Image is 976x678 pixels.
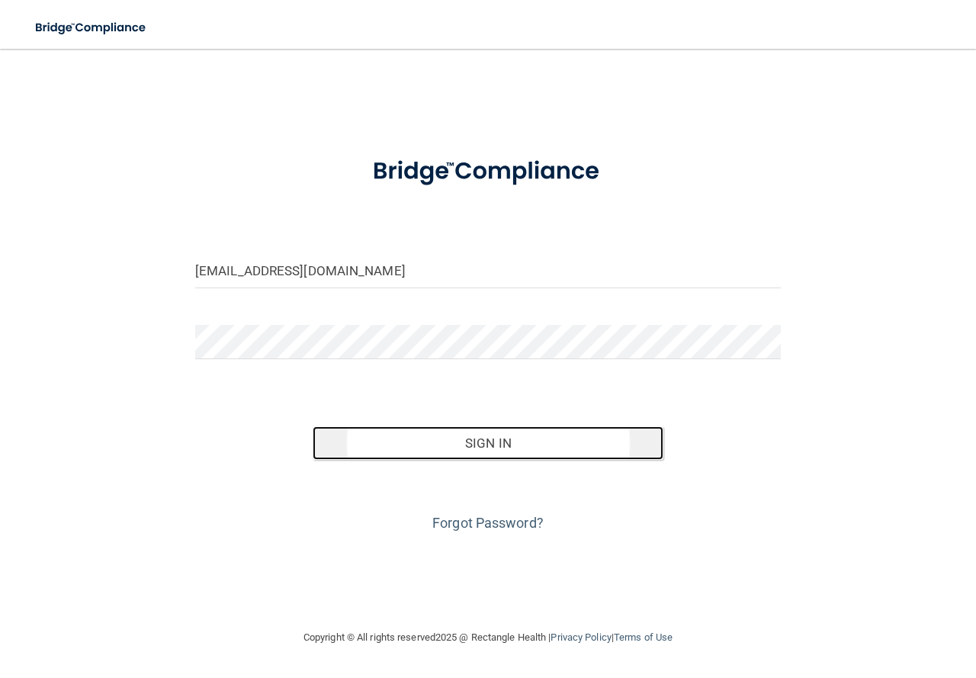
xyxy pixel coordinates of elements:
[195,254,781,288] input: Email
[23,12,160,43] img: bridge_compliance_login_screen.278c3ca4.svg
[614,631,673,643] a: Terms of Use
[348,140,629,203] img: bridge_compliance_login_screen.278c3ca4.svg
[551,631,611,643] a: Privacy Policy
[712,570,958,631] iframe: Drift Widget Chat Controller
[432,515,544,531] a: Forgot Password?
[210,613,766,662] div: Copyright © All rights reserved 2025 @ Rectangle Health | |
[313,426,664,460] button: Sign In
